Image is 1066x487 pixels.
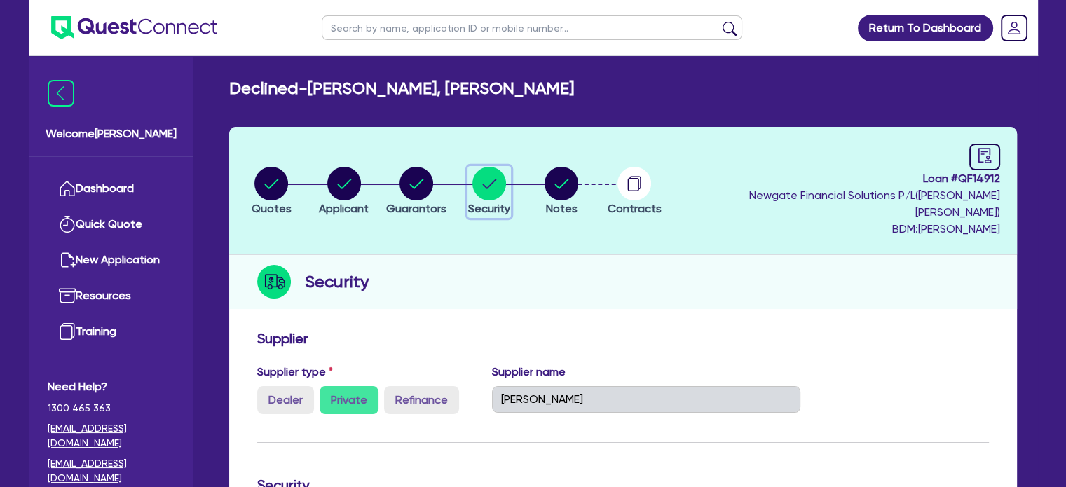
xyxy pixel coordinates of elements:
button: Quotes [251,166,292,218]
button: Notes [544,166,579,218]
span: Notes [546,202,578,215]
a: Dashboard [48,171,175,207]
label: Supplier name [492,364,566,380]
button: Applicant [318,166,369,218]
label: Dealer [257,386,314,414]
a: New Application [48,242,175,278]
img: resources [59,287,76,304]
a: Resources [48,278,175,314]
button: Guarantors [385,166,447,218]
a: audit [969,144,1000,170]
span: audit [977,148,992,163]
span: Contracts [607,202,661,215]
img: training [59,323,76,340]
button: Security [467,166,511,218]
img: quick-quote [59,216,76,233]
label: Private [320,386,378,414]
a: Dropdown toggle [996,10,1032,46]
span: Guarantors [386,202,446,215]
span: Applicant [319,202,369,215]
a: [EMAIL_ADDRESS][DOMAIN_NAME] [48,456,175,486]
span: Security [468,202,510,215]
a: Quick Quote [48,207,175,242]
h2: Security [305,269,369,294]
img: quest-connect-logo-blue [51,16,217,39]
h2: Declined - [PERSON_NAME], [PERSON_NAME] [229,78,574,99]
input: Search by name, application ID or mobile number... [322,15,742,40]
span: Loan # QF14912 [674,170,1000,187]
span: Need Help? [48,378,175,395]
span: 1300 465 363 [48,401,175,416]
a: Training [48,314,175,350]
img: icon-menu-close [48,80,74,107]
h3: Supplier [257,330,989,347]
button: Contracts [606,166,662,218]
span: BDM: [PERSON_NAME] [674,221,1000,238]
a: [EMAIL_ADDRESS][DOMAIN_NAME] [48,421,175,451]
label: Refinance [384,386,459,414]
span: Newgate Financial Solutions P/L ( [PERSON_NAME] [PERSON_NAME] ) [749,188,1000,219]
span: Welcome [PERSON_NAME] [46,125,177,142]
img: new-application [59,252,76,268]
img: step-icon [257,265,291,299]
label: Supplier type [257,364,333,380]
a: Return To Dashboard [858,15,993,41]
span: Quotes [252,202,292,215]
